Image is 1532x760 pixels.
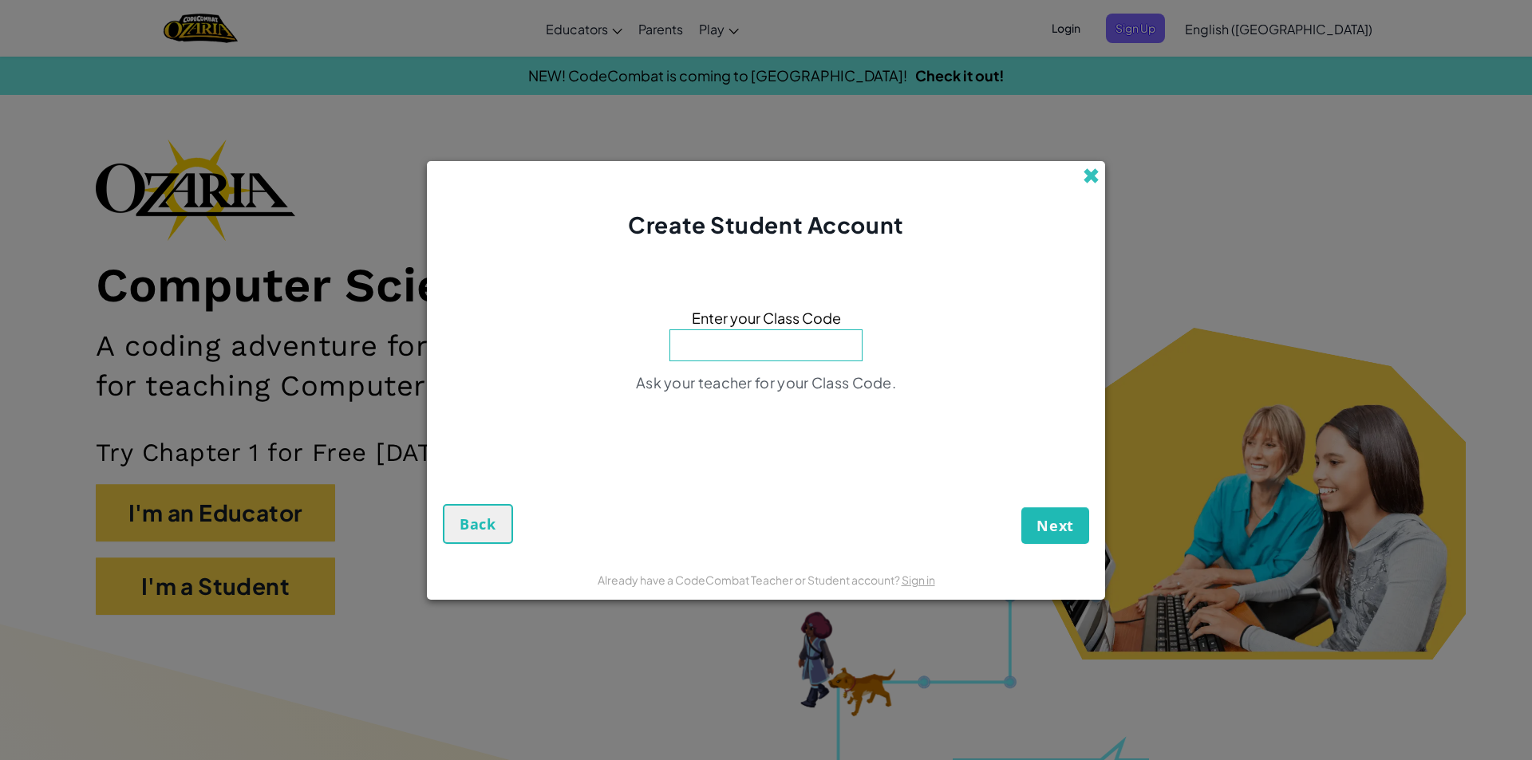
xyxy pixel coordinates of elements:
span: Back [460,514,496,534]
button: Next [1021,507,1089,544]
a: Sign in [902,573,935,587]
span: Create Student Account [628,211,903,238]
span: Enter your Class Code [692,306,841,329]
span: Next [1036,516,1074,535]
span: Already have a CodeCombat Teacher or Student account? [598,573,902,587]
button: Back [443,504,513,544]
span: Ask your teacher for your Class Code. [636,373,896,392]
